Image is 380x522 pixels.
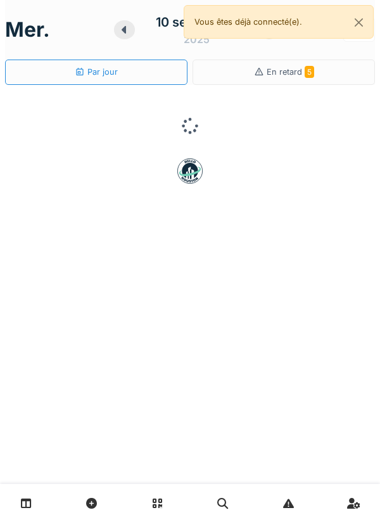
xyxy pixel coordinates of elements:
[75,66,118,78] div: Par jour
[156,13,238,32] div: 10 septembre
[177,158,203,184] img: badge-BVDL4wpA.svg
[305,66,314,78] span: 5
[184,32,210,47] div: 2025
[184,5,374,39] div: Vous êtes déjà connecté(e).
[345,6,373,39] button: Close
[267,67,314,77] span: En retard
[5,18,50,42] h1: mer.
